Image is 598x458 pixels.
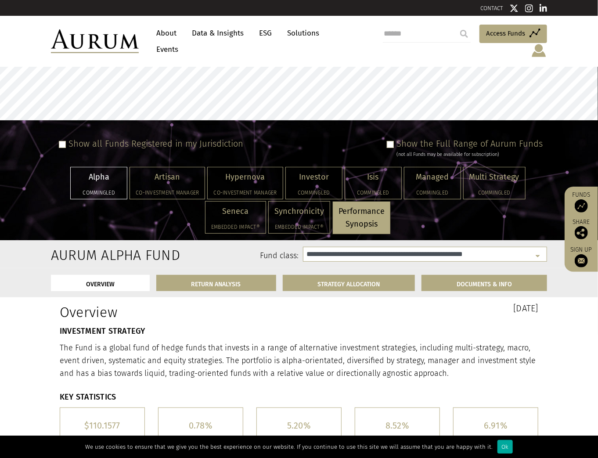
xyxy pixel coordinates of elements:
p: Seneca [211,205,260,218]
a: CONTACT [480,5,503,11]
h2: Aurum Alpha Fund [51,247,122,263]
img: Linkedin icon [540,4,548,13]
a: Data & Insights [187,25,248,41]
img: account-icon.svg [531,43,547,58]
h5: Commingled [351,190,396,195]
p: Synchronicity [274,205,324,218]
p: Performance Synopsis [339,205,385,231]
h5: Embedded Impact® [274,224,324,230]
h3: [DATE] [306,304,538,313]
a: About [152,25,181,41]
a: Funds [569,191,594,213]
div: Ok [497,440,513,454]
h5: $110.1577 [67,421,138,430]
p: Isis [351,171,396,184]
h5: Co-investment Manager [136,190,199,195]
a: RETURN ANALYSIS [156,275,276,291]
strong: INVESTMENT STRATEGY [60,326,145,336]
h5: Embedded Impact® [211,224,260,230]
img: Twitter icon [510,4,519,13]
p: The Fund is a global fund of hedge funds that invests in a range of alternative investment strate... [60,342,538,379]
h5: Commingled [469,190,519,195]
div: Share [569,219,594,239]
p: Hypernova [213,171,277,184]
label: Fund class: [136,250,299,262]
a: Access Funds [479,25,547,43]
a: Events [152,41,178,58]
img: Instagram icon [525,4,533,13]
div: (not all Funds may be available for subscription) [396,151,543,159]
img: Access Funds [575,199,588,213]
h5: Commingled [410,190,455,195]
img: Sign up to our newsletter [575,254,588,267]
h5: 5.20% [263,421,335,430]
p: Multi Strategy [469,171,519,184]
h5: 0.78% [165,421,236,430]
a: ESG [255,25,276,41]
h5: Commingled [76,190,121,195]
img: Aurum [51,29,139,53]
p: Artisan [136,171,199,184]
a: Sign up [569,246,594,267]
p: Managed [410,171,455,184]
h1: Overview [60,304,292,321]
input: Submit [455,25,473,43]
a: Solutions [283,25,324,41]
label: Show all Funds Registered in my Jurisdiction [68,138,243,149]
strong: KEY STATISTICS [60,392,116,402]
h5: 8.52% [362,421,433,430]
span: Access Funds [486,28,525,39]
h5: Commingled [292,190,336,195]
a: DOCUMENTS & INFO [421,275,547,291]
a: STRATEGY ALLOCATION [283,275,415,291]
p: Alpha [76,171,121,184]
h5: 6.91% [460,421,531,430]
h5: Co-investment Manager [213,190,277,195]
img: Share this post [575,226,588,239]
label: Show the Full Range of Aurum Funds [396,138,543,149]
p: Investor [292,171,336,184]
